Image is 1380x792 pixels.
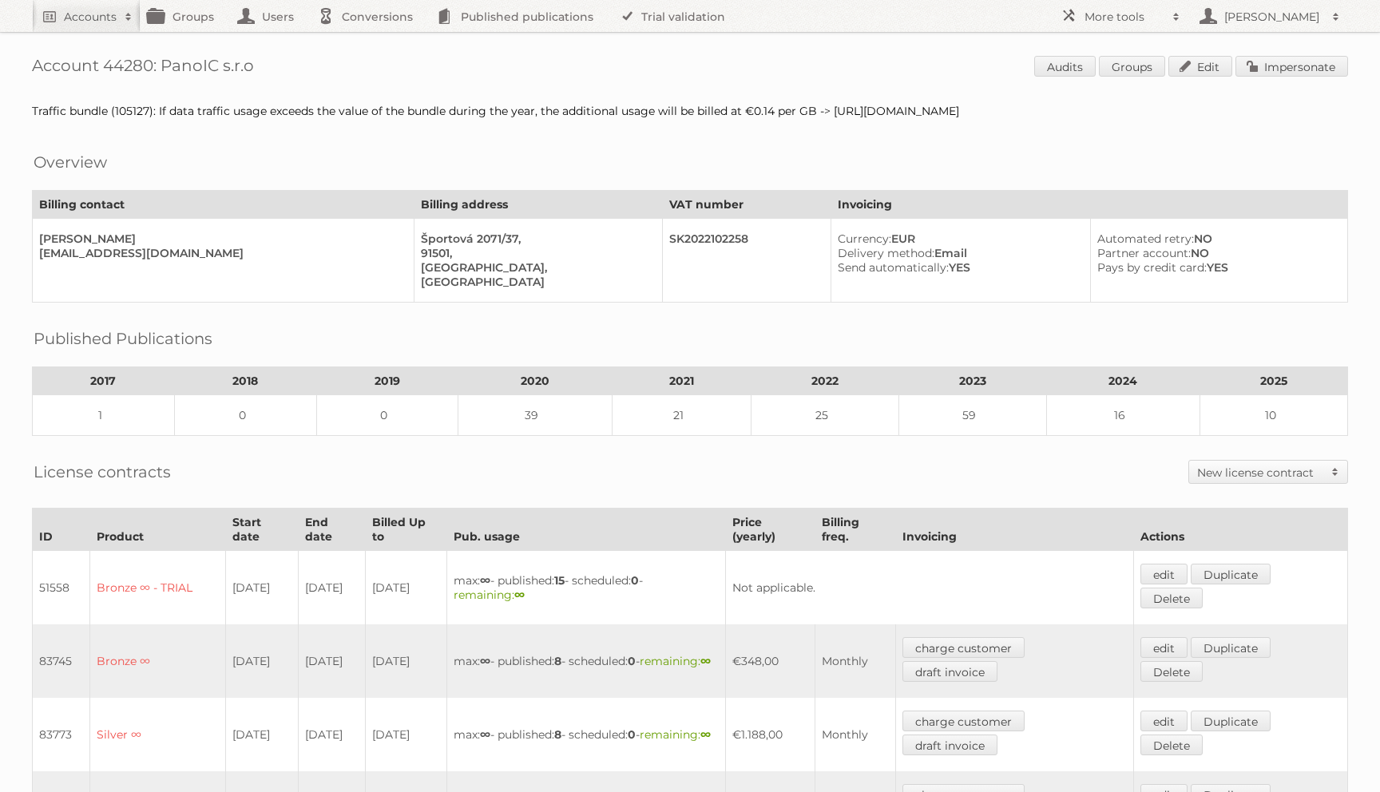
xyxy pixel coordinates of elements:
[628,654,636,668] strong: 0
[751,395,898,436] td: 25
[226,624,299,698] td: [DATE]
[33,551,90,625] td: 51558
[1235,56,1348,77] a: Impersonate
[480,573,490,588] strong: ∞
[514,588,525,602] strong: ∞
[365,698,446,771] td: [DATE]
[414,191,663,219] th: Billing address
[838,246,934,260] span: Delivery method:
[838,232,1077,246] div: EUR
[1134,509,1348,551] th: Actions
[1189,461,1347,483] a: New license contract
[32,104,1348,118] div: Traffic bundle (105127): If data traffic usage exceeds the value of the bundle during the year, t...
[1220,9,1324,25] h2: [PERSON_NAME]
[628,727,636,742] strong: 0
[90,551,226,625] td: Bronze ∞ - TRIAL
[640,727,711,742] span: remaining:
[612,395,751,436] td: 21
[34,327,212,350] h2: Published Publications
[458,367,612,395] th: 2020
[554,654,561,668] strong: 8
[700,654,711,668] strong: ∞
[1097,260,1334,275] div: YES
[1046,395,1200,436] td: 16
[1140,564,1188,584] a: edit
[174,367,316,395] th: 2018
[726,551,1134,625] td: Not applicable.
[663,191,831,219] th: VAT number
[33,509,90,551] th: ID
[33,395,175,436] td: 1
[700,727,711,742] strong: ∞
[454,588,525,602] span: remaining:
[612,367,751,395] th: 2021
[421,246,649,260] div: 91501,
[33,367,175,395] th: 2017
[64,9,117,25] h2: Accounts
[1191,564,1271,584] a: Duplicate
[1140,735,1203,755] a: Delete
[33,191,414,219] th: Billing contact
[480,654,490,668] strong: ∞
[174,395,316,436] td: 0
[447,624,726,698] td: max: - published: - scheduled: -
[226,551,299,625] td: [DATE]
[365,551,446,625] td: [DATE]
[640,654,711,668] span: remaining:
[902,711,1025,731] a: charge customer
[316,367,458,395] th: 2019
[32,56,1348,80] h1: Account 44280: PanoIC s.r.o
[898,367,1046,395] th: 2023
[902,735,997,755] a: draft invoice
[365,509,446,551] th: Billed Up to
[1097,260,1207,275] span: Pays by credit card:
[447,698,726,771] td: max: - published: - scheduled: -
[421,232,649,246] div: Športová 2071/37,
[365,624,446,698] td: [DATE]
[898,395,1046,436] td: 59
[554,727,561,742] strong: 8
[815,509,896,551] th: Billing freq.
[902,661,997,682] a: draft invoice
[631,573,639,588] strong: 0
[299,509,366,551] th: End date
[1097,246,1191,260] span: Partner account:
[299,698,366,771] td: [DATE]
[1085,9,1164,25] h2: More tools
[1200,367,1347,395] th: 2025
[838,246,1077,260] div: Email
[1097,232,1194,246] span: Automated retry:
[33,698,90,771] td: 83773
[226,698,299,771] td: [DATE]
[39,232,401,246] div: [PERSON_NAME]
[726,509,815,551] th: Price (yearly)
[447,551,726,625] td: max: - published: - scheduled: -
[1323,461,1347,483] span: Toggle
[815,698,896,771] td: Monthly
[1097,246,1334,260] div: NO
[33,624,90,698] td: 83745
[838,260,949,275] span: Send automatically:
[838,260,1077,275] div: YES
[480,727,490,742] strong: ∞
[896,509,1134,551] th: Invoicing
[1191,637,1271,658] a: Duplicate
[421,260,649,275] div: [GEOGRAPHIC_DATA],
[90,509,226,551] th: Product
[1191,711,1271,731] a: Duplicate
[1034,56,1096,77] a: Audits
[1099,56,1165,77] a: Groups
[226,509,299,551] th: Start date
[90,698,226,771] td: Silver ∞
[726,698,815,771] td: €1.188,00
[902,637,1025,658] a: charge customer
[815,624,896,698] td: Monthly
[90,624,226,698] td: Bronze ∞
[554,573,565,588] strong: 15
[1140,661,1203,682] a: Delete
[299,624,366,698] td: [DATE]
[421,275,649,289] div: [GEOGRAPHIC_DATA]
[1046,367,1200,395] th: 2024
[838,232,891,246] span: Currency:
[39,246,401,260] div: [EMAIL_ADDRESS][DOMAIN_NAME]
